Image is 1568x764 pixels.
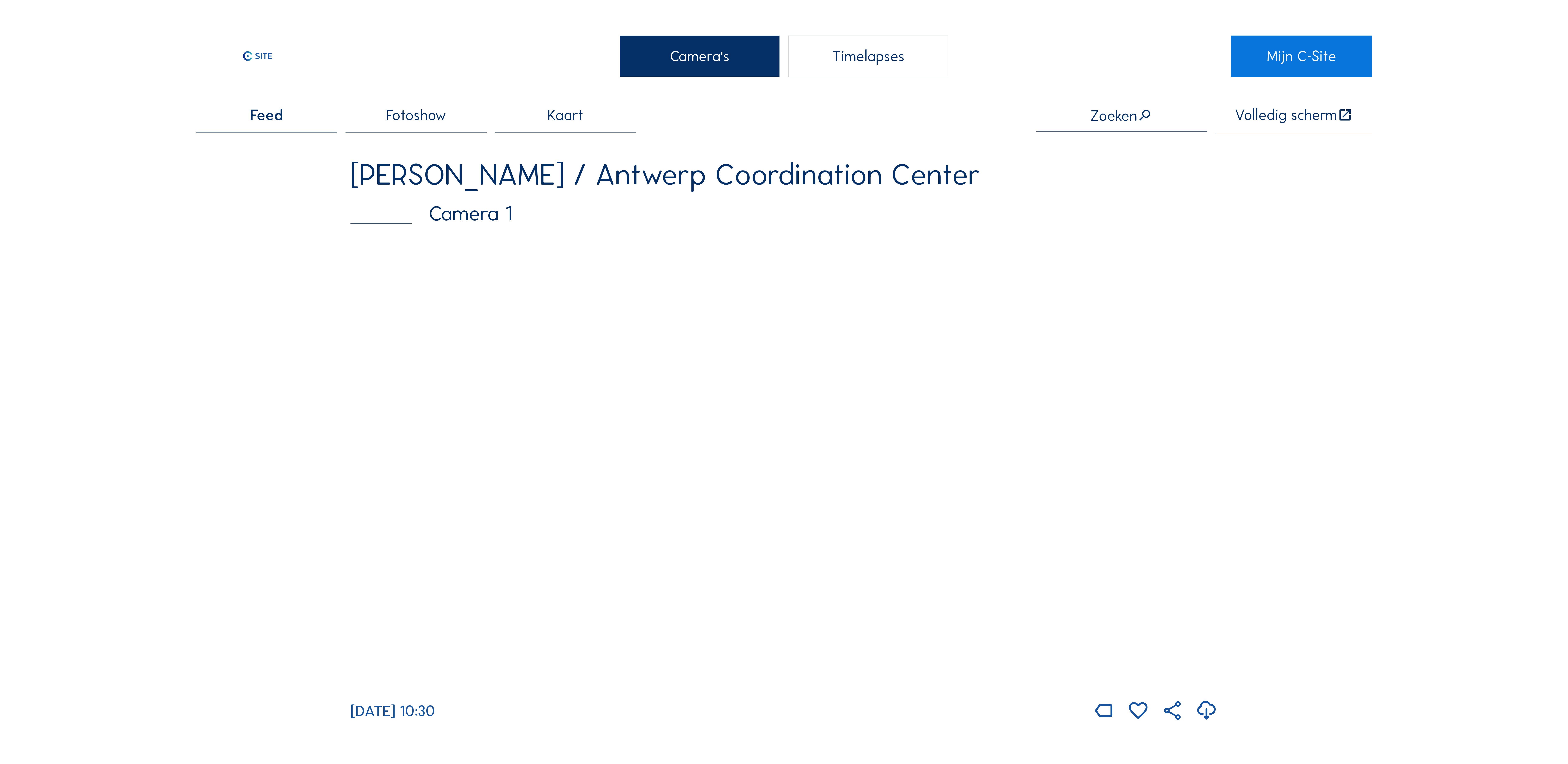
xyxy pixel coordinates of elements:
[387,242,1181,688] img: Image
[1231,36,1372,77] a: Mijn C-Site
[350,203,1218,224] div: Camera 1
[350,702,435,720] span: [DATE] 10:30
[196,36,319,77] img: C-SITE Logo
[350,160,1218,189] div: [PERSON_NAME] / Antwerp Coordination Center
[250,108,283,123] span: Feed
[1235,107,1337,123] div: Volledig scherm
[620,36,780,77] div: Camera's
[1090,108,1152,123] div: Zoeken
[196,36,337,77] a: C-SITE Logo
[788,36,948,77] div: Timelapses
[386,108,446,123] span: Fotoshow
[547,108,583,123] span: Kaart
